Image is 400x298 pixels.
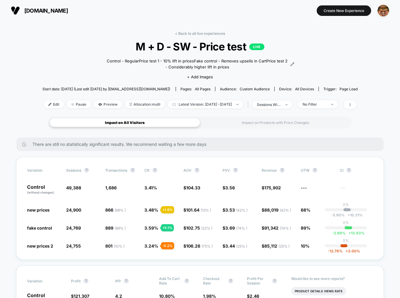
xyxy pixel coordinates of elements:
[144,207,158,212] span: 3.48 %
[48,103,51,106] img: edit
[27,185,60,195] p: Control
[236,104,238,105] img: end
[66,207,81,212] span: 24,900
[291,276,373,281] p: Would like to see more reports?
[301,225,310,230] span: 89%
[264,185,281,190] span: 175,902
[225,207,248,212] span: 3.53
[125,100,165,108] span: Allocation: multi
[274,87,318,91] span: Device:
[349,231,351,235] span: +
[202,244,213,248] span: ( 75 % )
[27,225,52,230] span: fake control
[186,207,211,212] span: 101.64
[42,87,170,91] span: Start date: [DATE] (Last edit [DATE] by [EMAIL_ADDRESS][DOMAIN_NAME])
[105,168,127,173] span: Transactions
[280,168,285,173] button: ?
[144,225,158,230] span: 3.59 %
[343,238,349,243] p: 0%
[183,243,213,248] span: $
[278,244,290,248] span: ( 25 % )
[58,40,342,53] span: M + D - SW - Price test
[301,168,334,173] span: OTW
[159,276,181,285] span: Add To Cart Rate
[272,278,277,283] button: ?
[236,208,248,212] span: ( 42 % )
[340,87,358,91] span: Page Load
[223,225,247,230] span: $
[328,249,343,253] span: -12.78 %
[27,207,50,212] span: new prices
[223,168,230,173] span: PSV
[44,100,64,108] span: Edit
[200,118,350,127] div: Impact on Products with Price Changes
[312,168,317,173] button: ?
[264,225,291,230] span: 91,342
[183,225,212,230] span: $
[233,168,238,173] button: ?
[186,185,200,190] span: 104.33
[376,5,391,17] button: ppic
[161,242,174,249] div: - 5.2 %
[262,207,291,212] span: $
[301,243,309,248] span: 10%
[346,231,365,235] span: 13.83 %
[195,168,199,173] button: ?
[161,224,174,231] div: + 5.1 %
[264,207,291,212] span: 88,019
[257,102,281,107] div: sessions with impression
[71,279,81,283] span: Profit
[249,44,264,50] p: LIVE
[66,225,81,230] span: 24,769
[105,207,126,212] span: 866
[27,191,54,194] span: (without changes)
[223,207,248,212] span: $
[317,5,371,16] button: Create New Experience
[236,226,247,230] span: ( 74 % )
[301,185,307,190] span: ---
[332,231,346,235] span: -2.89 %
[124,278,129,283] button: ?
[331,213,345,217] span: -5.90 %
[236,244,247,248] span: ( 25 % )
[27,276,60,285] span: Variation
[203,276,225,285] span: Checkout Rate
[280,226,291,230] span: ( 74 % )
[301,207,310,212] span: 68%
[105,185,117,190] span: 1,686
[66,243,81,248] span: 24,755
[295,87,314,91] span: all devices
[345,213,363,217] span: 10.31 %
[71,103,74,106] img: end
[285,104,288,105] img: end
[161,206,174,213] div: + 1.9 %
[50,118,200,127] div: Impact on All Visitors
[9,6,70,15] button: [DOMAIN_NAME]
[343,249,360,253] span: 3.00 %
[186,225,212,230] span: 102.75
[115,226,126,230] span: ( 89 % )
[27,168,60,173] span: Variation
[168,100,243,108] span: Latest Version: [DATE] - [DATE]
[225,225,247,230] span: 3.69
[66,168,81,173] span: Sessions
[340,186,373,195] span: ---
[106,58,289,70] span: Control - RegularPrice test 1 - 10% lift in pricesFake control - Removes upsells in CartPrice tes...
[240,87,270,91] span: Custom Audience
[201,208,211,212] span: ( 13 % )
[343,202,349,207] p: 0%
[24,8,68,14] span: [DOMAIN_NAME]
[303,102,327,107] div: No Filter
[130,103,132,106] img: rebalance
[331,104,333,105] img: end
[187,74,213,79] span: + Add Images
[377,5,389,17] img: ppic
[225,243,247,248] span: 3.44
[345,225,346,229] p: |
[94,100,122,108] span: Preview
[172,103,176,106] img: calendar
[144,168,149,173] span: CR
[27,243,53,248] span: new prices 2
[195,87,211,91] span: all pages
[180,87,211,91] div: Pages:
